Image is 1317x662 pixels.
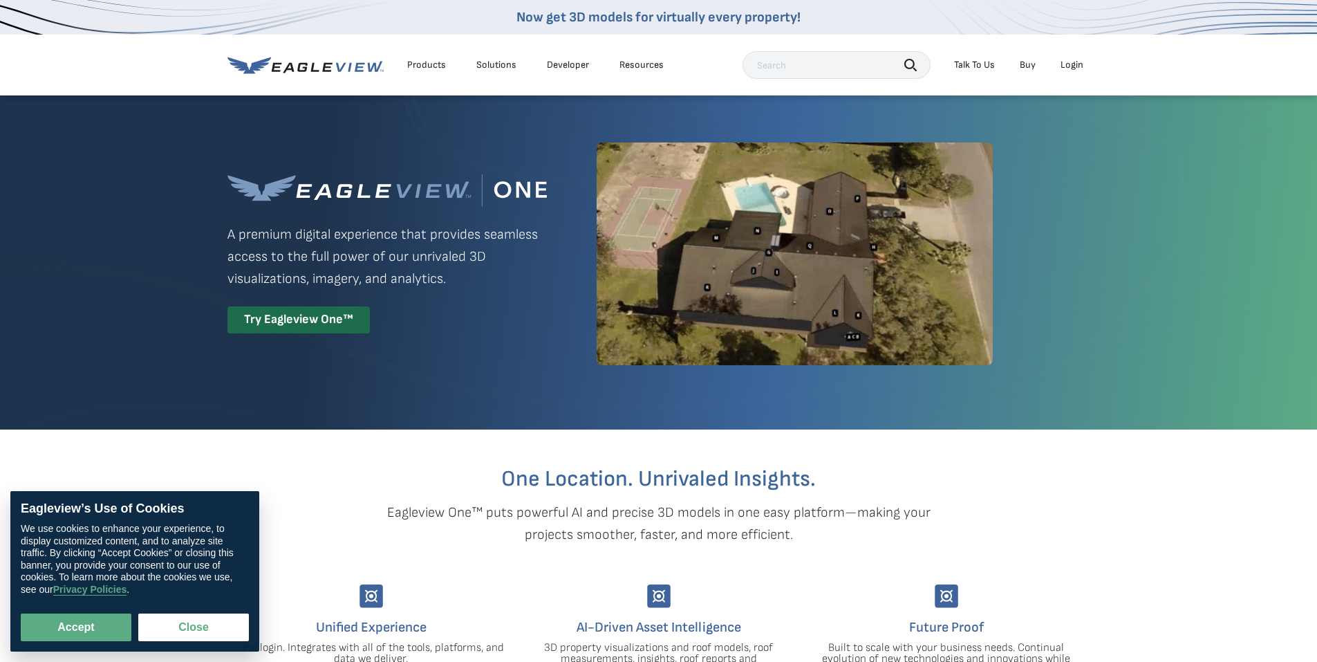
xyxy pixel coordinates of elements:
[138,614,249,641] button: Close
[1061,59,1083,71] div: Login
[359,585,383,608] img: Group-9744.svg
[53,585,127,596] a: Privacy Policies
[407,59,446,71] div: Products
[227,174,547,207] img: Eagleview One™
[363,502,955,546] p: Eagleview One™ puts powerful AI and precise 3D models in one easy platform—making your projects s...
[227,223,547,290] p: A premium digital experience that provides seamless access to the full power of our unrivaled 3D ...
[742,51,931,79] input: Search
[525,616,792,638] h4: AI-Driven Asset Intelligence
[476,59,516,71] div: Solutions
[813,616,1080,638] h4: Future Proof
[238,616,505,638] h4: Unified Experience
[227,306,370,333] div: Try Eagleview One™
[516,9,801,26] a: Now get 3D models for virtually every property!
[547,59,589,71] a: Developer
[21,524,249,596] div: We use cookies to enhance your experience, to display customized content, and to analyze site tra...
[21,614,131,641] button: Accept
[935,585,958,608] img: Group-9744.svg
[647,585,671,608] img: Group-9744.svg
[954,59,995,71] div: Talk To Us
[619,59,664,71] div: Resources
[1020,59,1036,71] a: Buy
[21,502,249,517] div: Eagleview’s Use of Cookies
[238,468,1080,490] h2: One Location. Unrivaled Insights.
